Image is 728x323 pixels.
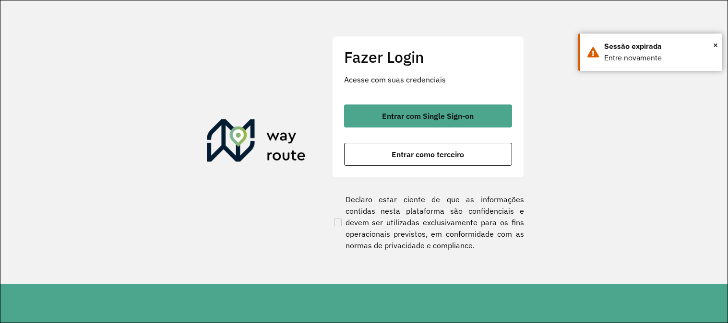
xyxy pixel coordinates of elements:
img: Roteirizador AmbevTech [207,119,306,165]
button: button [344,143,512,166]
div: Sessão expirada [604,41,715,52]
span: Entrar com Single Sign-on [382,112,474,120]
button: button [344,104,512,127]
p: Acesse com suas credenciais [344,74,512,85]
div: Entre novamente [604,52,715,64]
h2: Fazer Login [344,48,512,66]
label: Declaro estar ciente de que as informações contidas nesta plataforma são confidenciais e devem se... [332,194,524,251]
span: Entrar como terceiro [392,150,464,158]
span: × [713,38,718,52]
button: Close [713,38,718,52]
